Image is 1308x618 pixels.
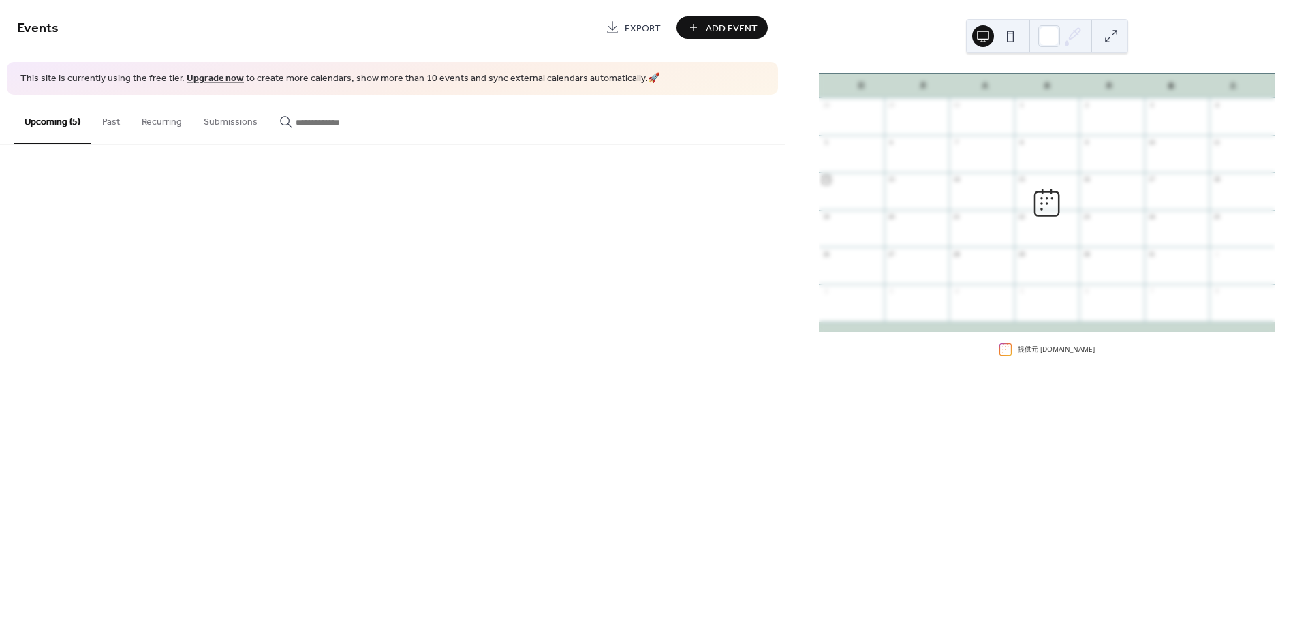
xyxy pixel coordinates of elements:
[1017,250,1025,258] div: 29
[1017,176,1025,184] div: 15
[706,21,758,35] span: Add Event
[1018,344,1095,354] div: 提供元
[1148,101,1156,109] div: 3
[1017,138,1025,146] div: 8
[1017,213,1025,221] div: 22
[14,95,91,144] button: Upcoming (5)
[131,95,193,143] button: Recurring
[822,138,830,146] div: 5
[1083,101,1091,109] div: 2
[1017,288,1025,296] div: 5
[1213,138,1221,146] div: 11
[887,176,895,184] div: 13
[91,95,131,143] button: Past
[887,101,895,109] div: 29
[954,74,1016,98] div: 火
[1202,74,1264,98] div: 土
[1213,176,1221,184] div: 18
[1213,213,1221,221] div: 25
[892,74,954,98] div: 月
[676,16,768,39] button: Add Event
[193,95,268,143] button: Submissions
[1083,250,1091,258] div: 30
[1148,138,1156,146] div: 10
[1040,344,1095,354] a: [DOMAIN_NAME]
[1148,176,1156,184] div: 17
[1140,74,1202,98] div: 金
[887,138,895,146] div: 6
[1083,138,1091,146] div: 9
[822,250,830,258] div: 26
[20,72,659,86] span: This site is currently using the free tier. to create more calendars, show more than 10 events an...
[1213,250,1221,258] div: 1
[1148,288,1156,296] div: 7
[952,288,961,296] div: 4
[952,138,961,146] div: 7
[595,16,671,39] a: Export
[822,288,830,296] div: 2
[1083,288,1091,296] div: 6
[952,176,961,184] div: 14
[1213,288,1221,296] div: 8
[887,250,895,258] div: 27
[1017,101,1025,109] div: 1
[625,21,661,35] span: Export
[17,15,59,42] span: Events
[1148,213,1156,221] div: 24
[952,250,961,258] div: 28
[952,213,961,221] div: 21
[1213,101,1221,109] div: 4
[1016,74,1078,98] div: 水
[1148,250,1156,258] div: 31
[887,213,895,221] div: 20
[1083,176,1091,184] div: 16
[952,101,961,109] div: 30
[187,69,244,88] a: Upgrade now
[1083,213,1091,221] div: 23
[1078,74,1140,98] div: 木
[830,74,892,98] div: 日
[822,101,830,109] div: 28
[887,288,895,296] div: 3
[822,213,830,221] div: 19
[822,176,830,184] div: 12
